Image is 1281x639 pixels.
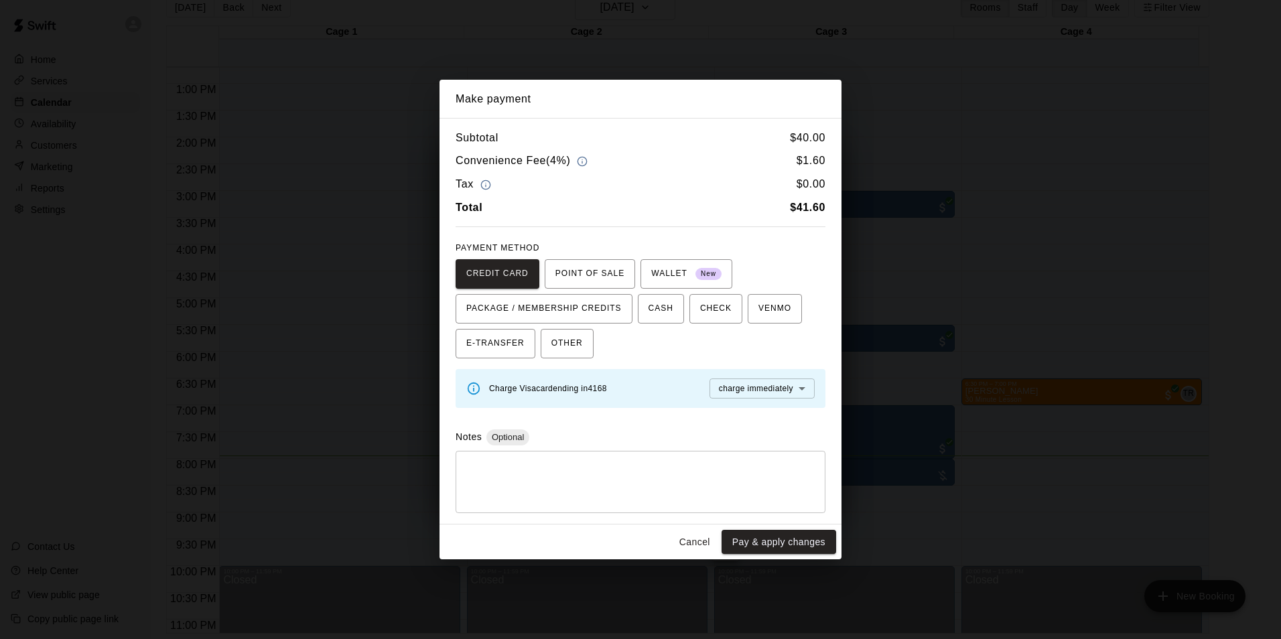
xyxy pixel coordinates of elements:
[456,243,539,253] span: PAYMENT METHOD
[758,298,791,319] span: VENMO
[700,298,732,319] span: CHECK
[456,129,498,147] h6: Subtotal
[545,259,635,289] button: POINT OF SALE
[695,265,722,283] span: New
[651,263,722,285] span: WALLET
[790,129,825,147] h6: $ 40.00
[466,298,622,319] span: PACKAGE / MEMBERSHIP CREDITS
[541,329,594,358] button: OTHER
[456,259,539,289] button: CREDIT CARD
[440,80,841,119] h2: Make payment
[466,333,525,354] span: E-TRANSFER
[649,298,673,319] span: CASH
[748,294,802,324] button: VENMO
[456,431,482,442] label: Notes
[719,384,793,393] span: charge immediately
[456,294,632,324] button: PACKAGE / MEMBERSHIP CREDITS
[456,202,482,213] b: Total
[689,294,742,324] button: CHECK
[638,294,684,324] button: CASH
[486,432,529,442] span: Optional
[797,152,825,170] h6: $ 1.60
[797,175,825,194] h6: $ 0.00
[466,263,529,285] span: CREDIT CARD
[555,263,624,285] span: POINT OF SALE
[673,530,716,555] button: Cancel
[456,329,535,358] button: E-TRANSFER
[456,175,494,194] h6: Tax
[790,202,825,213] b: $ 41.60
[640,259,732,289] button: WALLET New
[722,530,836,555] button: Pay & apply changes
[551,333,583,354] span: OTHER
[489,384,607,393] span: Charge Visa card ending in 4168
[456,152,591,170] h6: Convenience Fee ( 4% )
